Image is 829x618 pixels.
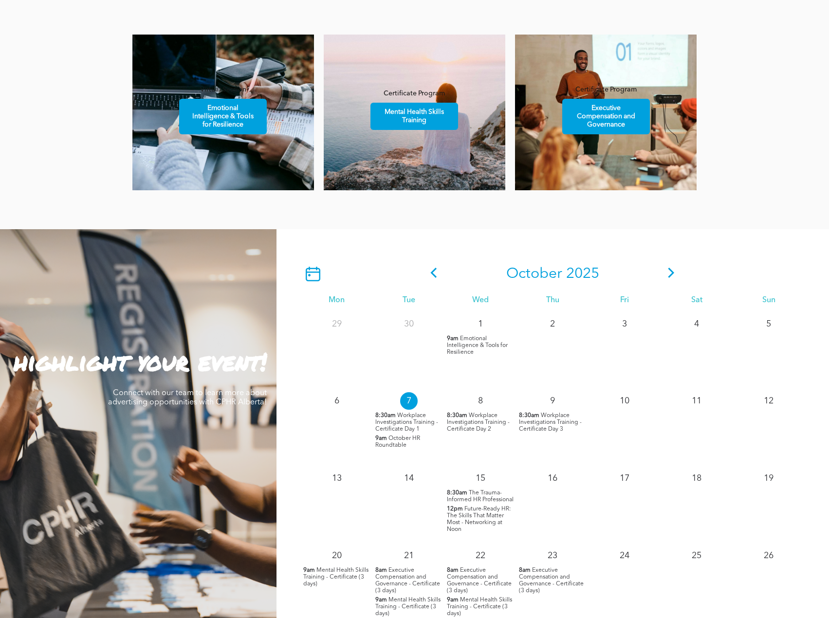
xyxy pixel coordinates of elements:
p: 23 [544,547,561,564]
p: 7 [400,392,418,410]
p: 24 [616,547,633,564]
p: 3 [616,315,633,333]
span: 8am [519,567,531,574]
p: 20 [328,547,346,564]
a: Emotional Intelligence & Tools for Resilience [179,99,267,134]
p: 2 [544,315,561,333]
span: Executive Compensation and Governance - Certificate (3 days) [519,567,584,594]
span: 12pm [447,506,463,512]
p: 1 [472,315,489,333]
span: Emotional Intelligence & Tools for Resilience [181,99,265,134]
span: 8am [447,567,459,574]
p: 8 [472,392,489,410]
span: Connect with our team to learn more about advertising opportunities with CPHR Alberta! [108,389,267,406]
span: October HR Roundtable [375,436,420,448]
a: Mental Health Skills Training [370,103,458,130]
div: Mon [301,296,373,305]
p: 22 [472,547,489,564]
p: 11 [688,392,705,410]
span: Mental Health Skills Training [372,103,457,129]
div: Thu [516,296,589,305]
span: Workplace Investigations Training - Certificate Day 1 [375,413,438,432]
span: 9am [375,597,387,603]
div: Sat [661,296,733,305]
p: 4 [688,315,705,333]
div: Sun [733,296,805,305]
span: Future-Ready HR: The Skills That Matter Most - Networking at Noon [447,506,511,532]
p: 17 [616,470,633,487]
span: 9am [375,435,387,442]
p: 16 [544,470,561,487]
span: 8am [375,567,387,574]
span: 9am [303,567,315,574]
p: 18 [688,470,705,487]
p: 29 [328,315,346,333]
div: Fri [589,296,661,305]
p: 9 [544,392,561,410]
span: Workplace Investigations Training - Certificate Day 2 [447,413,510,432]
p: 5 [760,315,777,333]
span: Executive Compensation and Governance [564,99,648,134]
span: 9am [447,335,459,342]
span: Executive Compensation and Governance - Certificate (3 days) [375,567,440,594]
span: 8:30am [447,490,467,496]
p: 26 [760,547,777,564]
a: Executive Compensation and Governance [562,99,650,134]
p: 13 [328,470,346,487]
span: 8:30am [375,412,396,419]
span: Mental Health Skills Training - Certificate (3 days) [375,597,441,617]
span: 2025 [566,267,599,281]
p: 15 [472,470,489,487]
div: Wed [444,296,516,305]
span: 9am [447,597,459,603]
span: Workplace Investigations Training - Certificate Day 3 [519,413,582,432]
span: Mental Health Skills Training - Certificate (3 days) [303,567,368,587]
span: October [506,267,562,281]
div: Tue [373,296,445,305]
span: Emotional Intelligence & Tools for Resilience [447,336,508,355]
span: Mental Health Skills Training - Certificate (3 days) [447,597,512,617]
p: 6 [328,392,346,410]
p: 10 [616,392,633,410]
p: 30 [400,315,418,333]
p: 21 [400,547,418,564]
strong: highlight your event! [14,344,267,379]
span: The Trauma-Informed HR Professional [447,490,514,503]
p: 25 [688,547,705,564]
span: Executive Compensation and Governance - Certificate (3 days) [447,567,512,594]
span: 8:30am [447,412,467,419]
p: 14 [400,470,418,487]
span: 8:30am [519,412,539,419]
p: 12 [760,392,777,410]
p: 19 [760,470,777,487]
